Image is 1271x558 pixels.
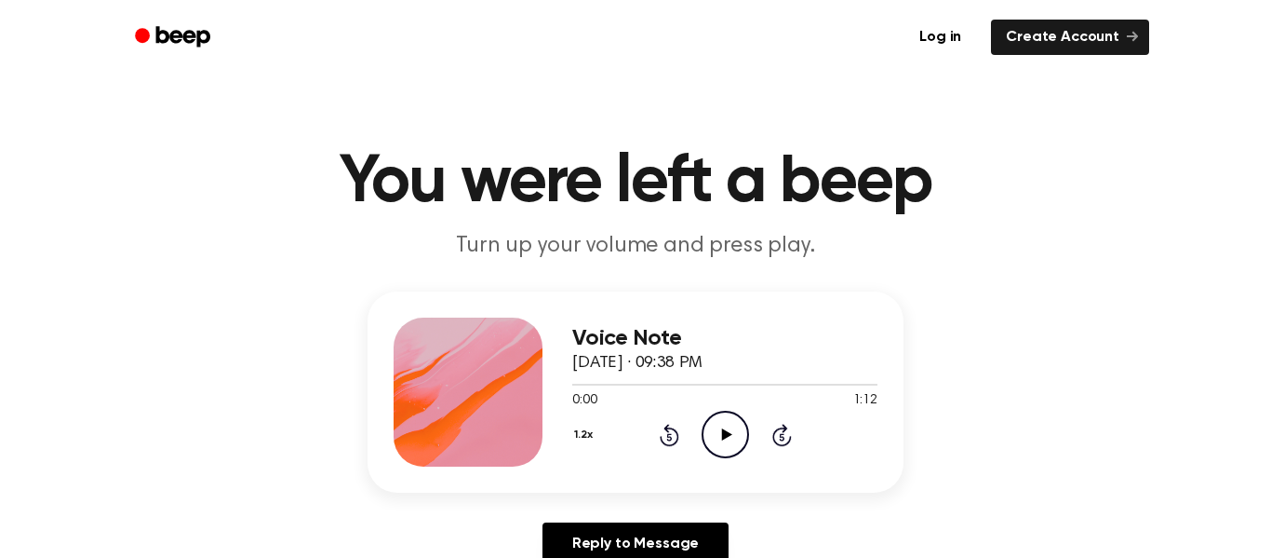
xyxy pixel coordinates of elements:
h3: Voice Note [572,326,877,351]
button: 1.2x [572,419,599,451]
a: Log in [901,16,980,59]
a: Beep [122,20,227,56]
p: Turn up your volume and press play. [278,231,993,262]
a: Create Account [991,20,1149,55]
h1: You were left a beep [159,149,1112,216]
span: 0:00 [572,391,596,411]
span: [DATE] · 09:38 PM [572,355,702,372]
span: 1:12 [853,391,877,411]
